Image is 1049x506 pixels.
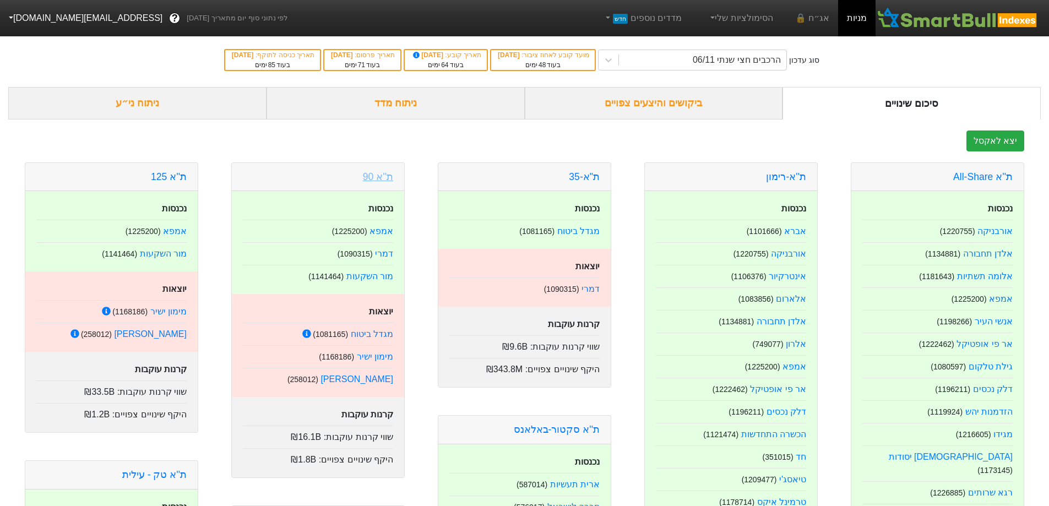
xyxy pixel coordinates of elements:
small: ( 1168186 ) [112,307,148,316]
small: ( 1134881 ) [719,317,754,326]
a: מור השקעות [140,249,187,258]
strong: נכנסות [575,204,600,213]
small: ( 258012 ) [287,375,318,384]
span: 64 [441,61,448,69]
small: ( 1225200 ) [332,227,367,236]
small: ( 1090315 ) [338,249,373,258]
strong: נכנסות [988,204,1013,213]
span: [DATE] [411,51,445,59]
strong: נכנסות [368,204,393,213]
small: ( 1196211 ) [729,407,764,416]
a: אינטרקיור [769,271,806,281]
span: לפי נתוני סוף יום מתאריך [DATE] [187,13,287,24]
a: אלדן תחבורה [757,317,806,326]
strong: נכנסות [781,204,806,213]
small: ( 1081165 ) [313,330,348,339]
div: שווי קרנות עוקבות : [449,335,600,353]
div: סוג עדכון [789,55,819,66]
span: ₪1.8B [291,455,316,464]
a: ת''א All-Share [953,171,1013,182]
span: ₪343.8M [486,364,523,374]
button: יצא לאקסל [966,130,1024,151]
a: אר פי אופטיקל [750,384,806,394]
small: ( 1226885 ) [930,488,965,497]
a: אלרון [786,339,806,349]
a: דמרי [581,284,600,293]
a: אמפא [782,362,806,371]
small: ( 1141464 ) [308,272,344,281]
small: ( 1220755 ) [733,249,769,258]
small: ( 1196211 ) [935,385,970,394]
a: ת''א 125 [151,171,187,182]
div: בעוד ימים [330,60,395,70]
strong: נכנסות [575,457,600,466]
small: ( 1216605 ) [956,430,991,439]
strong: קרנות עוקבות [135,364,187,374]
div: היקף שינויים צפויים : [243,448,393,466]
a: אברא [784,226,806,236]
a: אמפא [369,226,393,236]
strong: קרנות עוקבות [548,319,600,329]
a: ארית תעשיות [550,480,600,489]
a: דלק נכסים [973,384,1013,394]
a: ת''א 90 [363,171,393,182]
span: ? [172,11,178,26]
div: היקף שינויים צפויים : [36,403,187,421]
span: ₪9.6B [502,342,528,351]
div: מועד קובע לאחוז ציבור : [497,50,589,60]
div: בעוד ימים [231,60,314,70]
small: ( 1119924 ) [927,407,963,416]
a: הכשרה התחדשות [741,429,806,439]
small: ( 1225200 ) [952,295,987,303]
a: אמפא [163,226,187,236]
a: אורבניקה [977,226,1013,236]
a: מגדל ביטוח [351,329,393,339]
small: ( 1198266 ) [937,317,972,326]
small: ( 351015 ) [762,453,793,461]
strong: קרנות עוקבות [341,410,393,419]
small: ( 1168186 ) [319,352,354,361]
small: ( 1173145 ) [977,466,1013,475]
small: ( 1222462 ) [919,340,954,349]
small: ( 749077 ) [752,340,783,349]
a: מגידו [993,429,1013,439]
a: רגא שרותים [968,488,1013,497]
small: ( 587014 ) [517,480,547,489]
div: שווי קרנות עוקבות : [36,380,187,399]
a: ת''א סקטור-באלאנס [514,424,600,435]
div: שווי קרנות עוקבות : [243,426,393,444]
small: ( 1181643 ) [919,272,954,281]
div: תאריך קובע : [410,50,481,60]
strong: נכנסות [162,204,187,213]
small: ( 1080597 ) [931,362,966,371]
span: 85 [268,61,275,69]
a: דלק נכסים [767,407,806,416]
strong: יוצאות [575,262,600,271]
div: ניתוח ני״ע [8,87,267,119]
small: ( 1090315 ) [544,285,579,293]
a: אלדן תחבורה [963,249,1013,258]
div: תאריך כניסה לתוקף : [231,50,314,60]
span: 48 [539,61,546,69]
small: ( 1222462 ) [713,385,748,394]
a: ת''א-רימון [766,171,806,182]
a: אלומה תשתיות [957,271,1013,281]
span: [DATE] [232,51,256,59]
a: מגדל ביטוח [557,226,600,236]
span: ₪16.1B [291,432,321,442]
small: ( 1101666 ) [747,227,782,236]
a: טיאסג'י [779,475,806,484]
div: הרכבים חצי שנתי 06/11 [693,53,781,67]
small: ( 1225200 ) [126,227,161,236]
a: מימון ישיר [357,352,393,361]
strong: יוצאות [369,307,393,316]
div: ביקושים והיצעים צפויים [525,87,783,119]
div: היקף שינויים צפויים : [449,358,600,376]
a: אנשי העיר [975,317,1013,326]
strong: יוצאות [162,284,187,293]
span: 71 [358,61,365,69]
a: חד [796,452,806,461]
div: ניתוח מדד [267,87,525,119]
a: [PERSON_NAME] [320,374,393,384]
a: [PERSON_NAME] [114,329,187,339]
